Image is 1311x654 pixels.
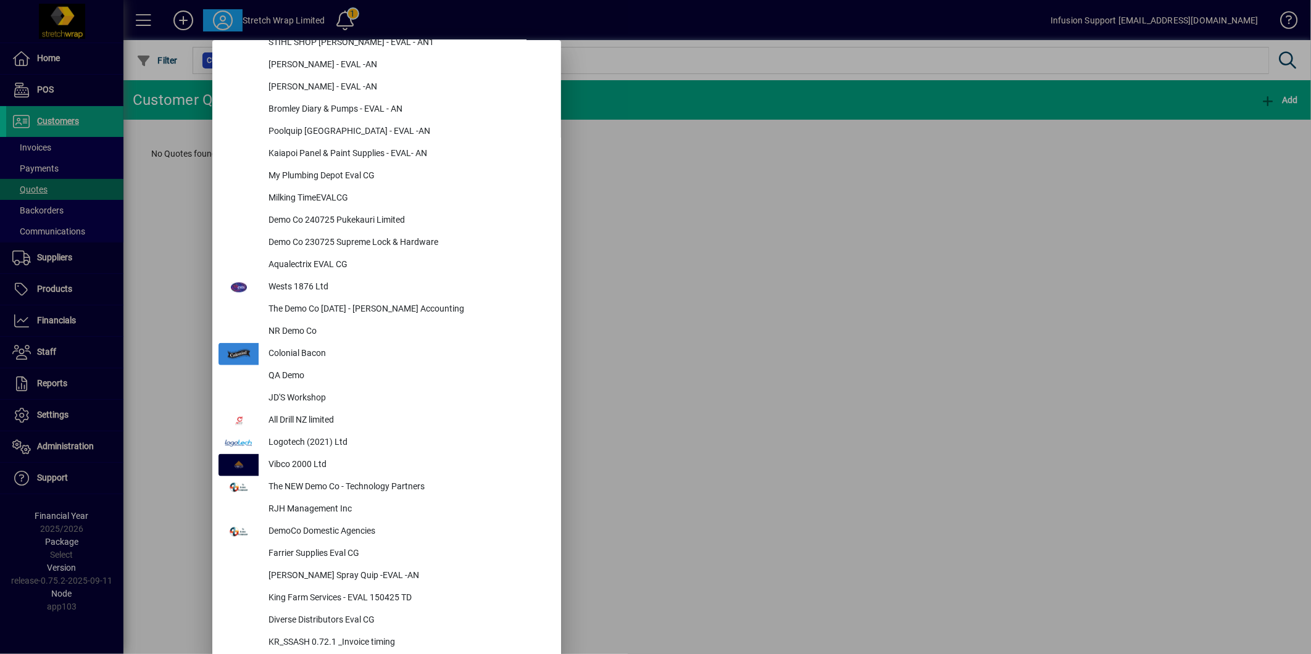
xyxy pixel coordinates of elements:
div: STIHL SHOP [PERSON_NAME] - EVAL - AN1 [259,32,555,54]
div: QA Demo [259,365,555,387]
div: All Drill NZ limited [259,410,555,432]
div: [PERSON_NAME] - EVAL -AN [259,54,555,77]
div: Demo Co 240725 Pukekauri Limited [259,210,555,232]
div: Poolquip [GEOGRAPHIC_DATA] - EVAL -AN [259,121,555,143]
div: Kaiapoi Panel & Paint Supplies - EVAL- AN [259,143,555,165]
div: King Farm Services - EVAL 150425 TD [259,587,555,610]
button: Poolquip [GEOGRAPHIC_DATA] - EVAL -AN [218,121,555,143]
div: The NEW Demo Co - Technology Partners [259,476,555,499]
button: Kaiapoi Panel & Paint Supplies - EVAL- AN [218,143,555,165]
button: The Demo Co [DATE] - [PERSON_NAME] Accounting [218,299,555,321]
div: JD'S Workshop [259,387,555,410]
div: Diverse Distributors Eval CG [259,610,555,632]
div: Aqualectrix EVAL CG [259,254,555,276]
button: Milking TimeEVALCG [218,188,555,210]
button: KR_SSASH 0.72.1 _Invoice timing [218,632,555,654]
div: Wests 1876 Ltd [259,276,555,299]
div: Demo Co 230725 Supreme Lock & Hardware [259,232,555,254]
button: Logotech (2021) Ltd [218,432,555,454]
div: NR Demo Co [259,321,555,343]
div: KR_SSASH 0.72.1 _Invoice timing [259,632,555,654]
div: [PERSON_NAME] Spray Quip -EVAL -AN [259,565,555,587]
div: Milking TimeEVALCG [259,188,555,210]
div: Logotech (2021) Ltd [259,432,555,454]
button: King Farm Services - EVAL 150425 TD [218,587,555,610]
div: The Demo Co [DATE] - [PERSON_NAME] Accounting [259,299,555,321]
button: Wests 1876 Ltd [218,276,555,299]
button: RJH Management Inc [218,499,555,521]
button: The NEW Demo Co - Technology Partners [218,476,555,499]
button: [PERSON_NAME] Spray Quip -EVAL -AN [218,565,555,587]
button: Farrier Supplies Eval CG [218,543,555,565]
div: Colonial Bacon [259,343,555,365]
button: All Drill NZ limited [218,410,555,432]
button: STIHL SHOP [PERSON_NAME] - EVAL - AN1 [218,32,555,54]
button: My Plumbing Depot Eval CG [218,165,555,188]
button: Bromley Diary & Pumps - EVAL - AN [218,99,555,121]
button: Aqualectrix EVAL CG [218,254,555,276]
button: QA Demo [218,365,555,387]
button: Diverse Distributors Eval CG [218,610,555,632]
button: Vibco 2000 Ltd [218,454,555,476]
button: Demo Co 240725 Pukekauri Limited [218,210,555,232]
div: Farrier Supplies Eval CG [259,543,555,565]
div: DemoCo Domestic Agencies [259,521,555,543]
button: Colonial Bacon [218,343,555,365]
button: DemoCo Domestic Agencies [218,521,555,543]
div: Bromley Diary & Pumps - EVAL - AN [259,99,555,121]
div: [PERSON_NAME] - EVAL -AN [259,77,555,99]
button: JD'S Workshop [218,387,555,410]
button: [PERSON_NAME] - EVAL -AN [218,54,555,77]
div: My Plumbing Depot Eval CG [259,165,555,188]
button: Demo Co 230725 Supreme Lock & Hardware [218,232,555,254]
div: RJH Management Inc [259,499,555,521]
button: NR Demo Co [218,321,555,343]
div: Vibco 2000 Ltd [259,454,555,476]
button: [PERSON_NAME] - EVAL -AN [218,77,555,99]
